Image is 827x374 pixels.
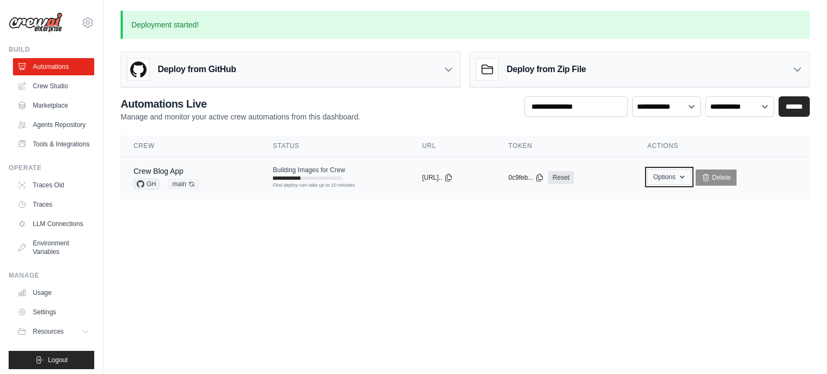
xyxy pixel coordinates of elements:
[273,166,345,174] span: Building Images for Crew
[13,323,94,340] button: Resources
[13,136,94,153] a: Tools & Integrations
[696,170,737,186] a: Delete
[13,284,94,301] a: Usage
[48,356,68,364] span: Logout
[260,135,409,157] th: Status
[13,77,94,95] a: Crew Studio
[121,135,260,157] th: Crew
[9,45,94,54] div: Build
[495,135,634,157] th: Token
[134,167,184,175] a: Crew Blog App
[121,111,360,122] p: Manage and monitor your active crew automations from this dashboard.
[158,63,236,76] h3: Deploy from GitHub
[13,215,94,232] a: LLM Connections
[507,63,586,76] h3: Deploy from Zip File
[508,173,544,182] button: 0c9feb...
[168,179,199,189] span: main
[134,179,159,189] span: GH
[9,271,94,280] div: Manage
[548,171,573,184] a: Reset
[9,12,62,33] img: Logo
[9,164,94,172] div: Operate
[409,135,495,157] th: URL
[634,135,810,157] th: Actions
[13,304,94,321] a: Settings
[33,327,64,336] span: Resources
[647,169,691,185] button: Options
[13,58,94,75] a: Automations
[13,177,94,194] a: Traces Old
[13,235,94,260] a: Environment Variables
[9,351,94,369] button: Logout
[273,182,342,189] div: First deploy can take up to 10 minutes
[13,116,94,133] a: Agents Repository
[13,196,94,213] a: Traces
[128,59,149,80] img: GitHub Logo
[121,11,810,39] p: Deployment started!
[121,96,360,111] h2: Automations Live
[13,97,94,114] a: Marketplace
